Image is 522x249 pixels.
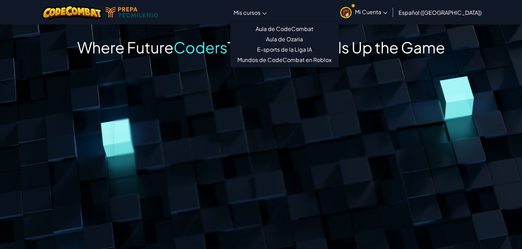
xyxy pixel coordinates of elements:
[230,24,338,34] a: Aula de CodeCombat
[234,9,260,16] span: Mis cursos
[355,8,387,15] span: Mi Cuenta
[77,38,174,57] span: Where Future
[230,3,270,22] a: Mis cursos
[230,44,338,55] a: E-sports de la Liga IA
[174,38,227,57] span: Coders
[395,3,485,22] a: Español ([GEOGRAPHIC_DATA])
[340,7,352,18] img: avatar
[337,1,391,23] a: Mi Cuenta
[398,9,482,16] span: Español ([GEOGRAPHIC_DATA])
[230,55,338,65] a: Mundos de CodeCombat en Roblox
[42,5,102,19] img: CodeCombat logo
[230,34,338,44] a: Aula de Ozaria
[106,7,158,18] img: Tecmilenio logo
[227,38,290,57] span: Train and
[304,38,445,57] span: Levels Up the Game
